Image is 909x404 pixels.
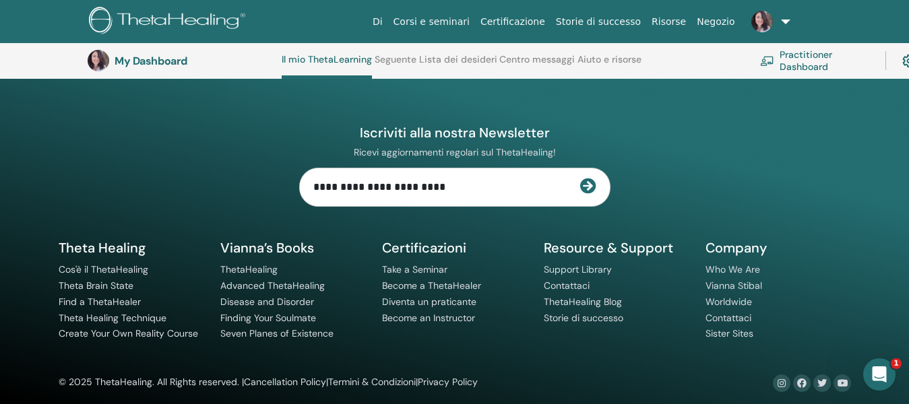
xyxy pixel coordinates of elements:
a: Contattaci [706,312,751,324]
h5: Certificazioni [382,239,528,257]
a: Risorse [646,9,691,34]
a: Take a Seminar [382,263,447,275]
a: Di [367,9,388,34]
a: Sister Sites [706,327,753,339]
a: ThetaHealing Blog [544,296,622,308]
img: default.jpg [751,11,773,32]
a: Lista dei desideri [419,54,497,75]
h5: Theta Healing [59,239,204,257]
img: default.jpg [88,50,109,71]
a: Aiuto e risorse [577,54,641,75]
a: Seguente [375,54,416,75]
a: Il mio ThetaLearning [282,54,372,79]
iframe: Intercom live chat [863,358,896,391]
a: Theta Brain State [59,279,133,292]
h4: Iscriviti alla nostra Newsletter [299,124,610,141]
a: Centro messaggi [499,54,575,75]
h5: Company [706,239,851,257]
div: © 2025 ThetaHealing. All Rights reserved. | | | [59,374,478,391]
a: Advanced ThetaHealing [220,279,325,292]
a: Finding Your Soulmate [220,312,316,324]
a: Cos'è il ThetaHealing [59,263,148,275]
a: Diventa un praticante [382,296,476,308]
a: Privacy Policy [418,376,478,388]
a: Who We Are [706,263,760,275]
img: logo.png [89,7,250,37]
a: Negozio [691,9,740,34]
a: Become a ThetaHealer [382,279,481,292]
a: Vianna Stibal [706,279,762,292]
img: chalkboard-teacher.svg [760,56,774,67]
span: 1 [891,358,902,369]
a: Storie di successo [551,9,646,34]
a: Corsi e seminari [388,9,475,34]
h3: My Dashboard [115,55,249,67]
a: Termini & Condizioni [328,376,416,388]
a: Seven Planes of Existence [220,327,334,339]
a: Storie di successo [544,312,623,324]
a: Theta Healing Technique [59,312,166,324]
a: Support Library [544,263,612,275]
p: Ricevi aggiornamenti regolari sul ThetaHealing! [299,146,610,158]
a: Contattaci [544,279,590,292]
a: Cancellation Policy [244,376,326,388]
h5: Vianna’s Books [220,239,366,257]
a: Become an Instructor [382,312,475,324]
a: Worldwide [706,296,752,308]
a: Practitioner Dashboard [760,46,869,75]
a: Create Your Own Reality Course [59,327,198,339]
h5: Resource & Support [544,239,689,257]
a: Find a ThetaHealer [59,296,141,308]
a: Certificazione [475,9,551,34]
a: ThetaHealing [220,263,278,275]
a: Disease and Disorder [220,296,314,308]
